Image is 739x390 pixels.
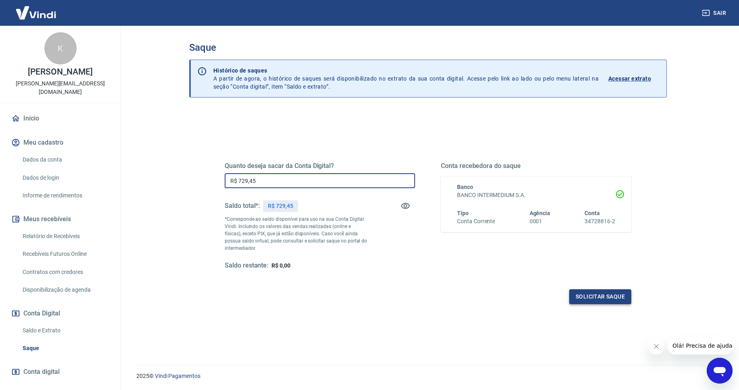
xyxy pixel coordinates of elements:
span: Conta [585,210,600,216]
h6: Conta Corrente [457,217,495,226]
h5: Conta recebedora do saque [441,162,631,170]
a: Início [10,110,111,127]
span: Agência [530,210,551,216]
p: [PERSON_NAME] [28,68,92,76]
button: Conta Digital [10,305,111,322]
span: Tipo [457,210,469,216]
p: Acessar extrato [608,75,651,83]
a: Saque [19,340,111,357]
a: Vindi Pagamentos [155,373,200,379]
button: Sair [700,6,729,21]
a: Saldo e Extrato [19,322,111,339]
a: Relatório de Recebíveis [19,228,111,245]
span: Conta digital [23,366,60,378]
h6: 34728816-2 [585,217,615,226]
p: R$ 729,45 [268,202,293,210]
button: Meu cadastro [10,134,111,151]
iframe: Botão para abrir a janela de mensagens [707,358,733,384]
p: [PERSON_NAME][EMAIL_ADDRESS][DOMAIN_NAME] [6,79,114,96]
iframe: Mensagem da empresa [668,337,733,355]
a: Dados de login [19,170,111,186]
span: R$ 0,00 [271,262,290,269]
img: Vindi [10,0,62,25]
div: K [44,32,77,64]
h5: Saldo total*: [225,202,260,210]
button: Meus recebíveis [10,210,111,228]
a: Recebíveis Futuros Online [19,246,111,262]
h3: Saque [189,42,667,53]
p: *Corresponde ao saldo disponível para uso na sua Conta Digital Vindi. Incluindo os valores das ve... [225,216,367,252]
h6: 0001 [530,217,551,226]
a: Acessar extrato [608,66,660,91]
a: Disponibilização de agenda [19,282,111,298]
a: Informe de rendimentos [19,187,111,204]
h5: Quanto deseja sacar da Conta Digital? [225,162,415,170]
button: Solicitar saque [569,289,631,304]
span: Olá! Precisa de ajuda? [5,6,68,12]
p: A partir de agora, o histórico de saques será disponibilizado no extrato da sua conta digital. Ac... [213,66,599,91]
span: Banco [457,184,473,190]
a: Dados da conta [19,151,111,168]
a: Contratos com credores [19,264,111,280]
h5: Saldo restante: [225,261,268,270]
h6: BANCO INTERMEDIUM S.A. [457,191,615,199]
p: Histórico de saques [213,66,599,75]
p: 2025 © [136,372,720,380]
iframe: Fechar mensagem [648,338,664,355]
a: Conta digital [10,363,111,381]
